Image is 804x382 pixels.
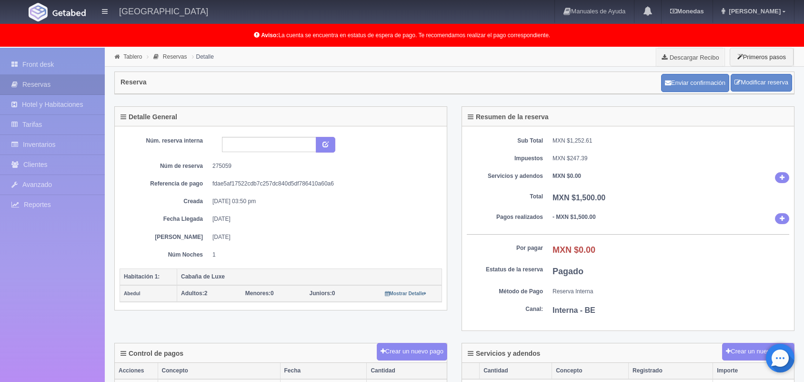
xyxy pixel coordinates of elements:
span: 2 [181,290,207,297]
dt: [PERSON_NAME] [127,233,203,241]
li: Detalle [190,52,216,61]
dt: Referencia de pago [127,180,203,188]
th: Importe [713,363,794,379]
th: Cabaña de Luxe [177,268,442,285]
th: Concepto [158,363,280,379]
a: Modificar reserva [731,74,792,92]
b: Habitación 1: [124,273,160,280]
dt: Fecha Llegada [127,215,203,223]
small: Abedul [124,291,141,296]
b: MXN $0.00 [553,245,595,255]
h4: Detalle General [121,114,177,121]
img: Getabed [52,9,86,16]
small: Mostrar Detalle [385,291,426,296]
dd: 275059 [212,162,435,170]
span: 0 [310,290,335,297]
dd: Reserva Interna [553,288,789,296]
strong: Juniors: [310,290,332,297]
span: 0 [245,290,274,297]
h4: Reserva [121,79,147,86]
dd: [DATE] [212,215,435,223]
th: Fecha [280,363,367,379]
h4: Servicios y adendos [468,350,540,357]
dt: Sub Total [467,137,543,145]
button: Enviar confirmación [661,74,729,92]
dt: Estatus de la reserva [467,266,543,274]
th: Acciones [115,363,158,379]
dt: Impuestos [467,155,543,163]
th: Registrado [629,363,713,379]
dt: Núm de reserva [127,162,203,170]
strong: Adultos: [181,290,204,297]
dt: Núm. reserva interna [127,137,203,145]
a: Reservas [163,53,187,60]
th: Concepto [552,363,629,379]
b: Aviso: [261,32,278,39]
dt: Servicios y adendos [467,172,543,180]
dt: Núm Noches [127,251,203,259]
b: - MXN $1,500.00 [553,214,596,220]
a: Mostrar Detalle [385,290,426,297]
dd: 1 [212,251,435,259]
b: MXN $1,500.00 [553,194,605,202]
dd: MXN $1,252.61 [553,137,789,145]
th: Cantidad [480,363,552,379]
dd: [DATE] 03:50 pm [212,197,435,206]
b: MXN $0.00 [553,173,581,179]
button: Crear un nuevo pago [377,343,447,361]
span: [PERSON_NAME] [726,8,781,15]
b: Monedas [670,8,703,15]
a: Tablero [123,53,142,60]
dt: Por pagar [467,244,543,252]
dt: Pagos realizados [467,213,543,221]
dd: [DATE] [212,233,435,241]
dd: MXN $247.39 [553,155,789,163]
dt: Total [467,193,543,201]
dt: Método de Pago [467,288,543,296]
h4: [GEOGRAPHIC_DATA] [119,5,208,17]
strong: Menores: [245,290,271,297]
button: Primeros pasos [730,48,794,66]
a: Descargar Recibo [656,48,724,67]
h4: Resumen de la reserva [468,114,549,121]
b: Pagado [553,267,583,276]
dd: fdae5af17522cdb7c257dc840d5df786410a60a6 [212,180,435,188]
h4: Control de pagos [121,350,183,357]
button: Crear un nuevo cargo [722,343,794,361]
dt: Canal: [467,305,543,313]
img: Getabed [29,3,48,21]
th: Cantidad [367,363,447,379]
b: Interna - BE [553,306,595,314]
dt: Creada [127,197,203,206]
